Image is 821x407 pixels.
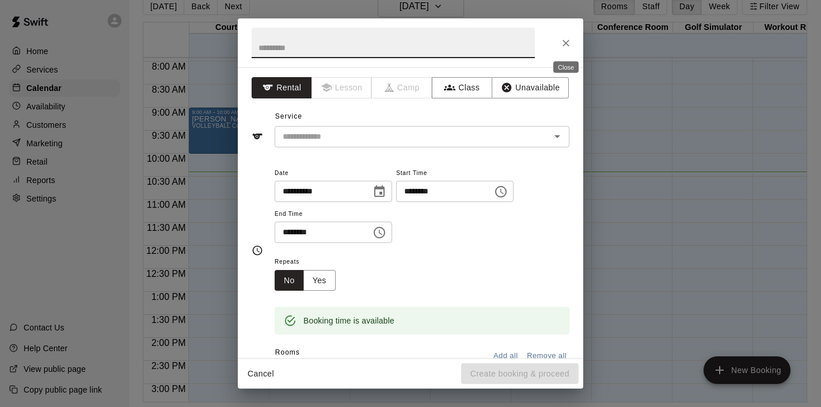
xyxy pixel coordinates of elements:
span: Lessons must be created in the Services page first [312,77,373,98]
button: Choose time, selected time is 12:00 PM [489,180,512,203]
button: Cancel [242,363,279,385]
span: End Time [275,207,392,222]
button: Choose date, selected date is Sep 12, 2025 [368,180,391,203]
div: outlined button group [275,270,336,291]
span: Service [275,112,302,120]
svg: Timing [252,245,263,256]
button: No [275,270,304,291]
span: Start Time [396,166,514,181]
div: Booking time is available [303,310,394,331]
span: Repeats [275,254,345,270]
span: Date [275,166,392,181]
button: Unavailable [492,77,569,98]
span: Camps can only be created in the Services page [372,77,432,98]
span: Rooms [275,348,300,356]
div: Close [553,62,579,73]
button: Close [556,33,576,54]
button: Choose time, selected time is 12:30 PM [368,221,391,244]
button: Yes [303,270,336,291]
button: Add all [487,347,524,365]
button: Open [549,128,565,144]
svg: Service [252,131,263,142]
button: Rental [252,77,312,98]
button: Class [432,77,492,98]
button: Remove all [524,347,569,365]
